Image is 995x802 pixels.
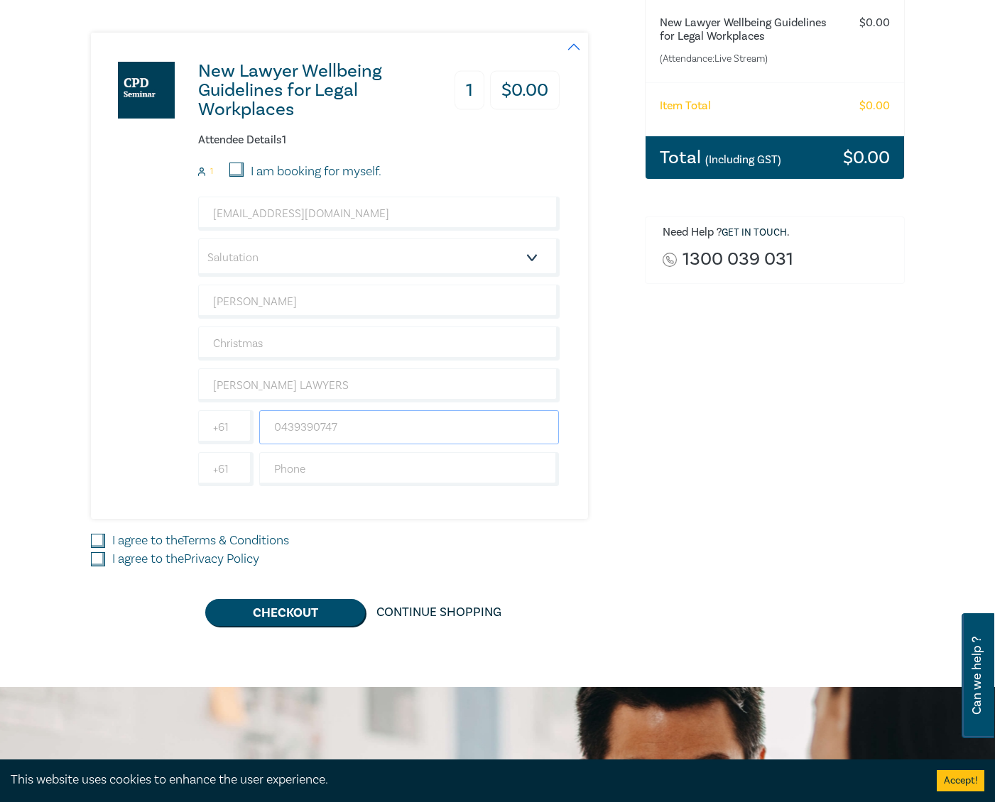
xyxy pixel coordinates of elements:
input: Mobile* [259,410,560,444]
small: (Attendance: Live Stream ) [660,52,833,66]
input: +61 [198,410,254,444]
a: Get in touch [722,226,787,239]
h6: Item Total [660,99,711,113]
small: (Including GST) [705,153,781,167]
label: I agree to the [112,532,289,550]
div: This website uses cookies to enhance the user experience. [11,771,915,789]
a: Continue Shopping [365,599,513,626]
label: I agree to the [112,550,259,568]
button: Checkout [205,599,365,626]
input: Phone [259,452,560,486]
input: +61 [198,452,254,486]
h6: Need Help ? . [663,226,893,240]
h3: $ 0.00 [843,148,890,167]
small: 1 [210,167,213,177]
span: Can we help ? [970,622,984,730]
input: Attendee Email* [198,197,560,231]
a: Privacy Policy [184,551,259,567]
button: Accept cookies [937,770,984,791]
h6: $ 0.00 [859,16,890,30]
h6: Attendee Details 1 [198,133,560,147]
h3: 1 [455,71,484,110]
h6: $ 0.00 [859,99,890,113]
label: I am booking for myself. [251,163,381,181]
a: 1300 039 031 [683,250,793,269]
input: First Name* [198,285,560,319]
h3: $ 0.00 [490,71,560,110]
img: New Lawyer Wellbeing Guidelines for Legal Workplaces [118,62,175,119]
h3: New Lawyer Wellbeing Guidelines for Legal Workplaces [198,62,432,119]
h6: New Lawyer Wellbeing Guidelines for Legal Workplaces [660,16,833,43]
a: Terms & Conditions [183,532,289,549]
h3: Total [660,148,781,167]
input: Company [198,368,560,402]
input: Last Name* [198,326,560,361]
